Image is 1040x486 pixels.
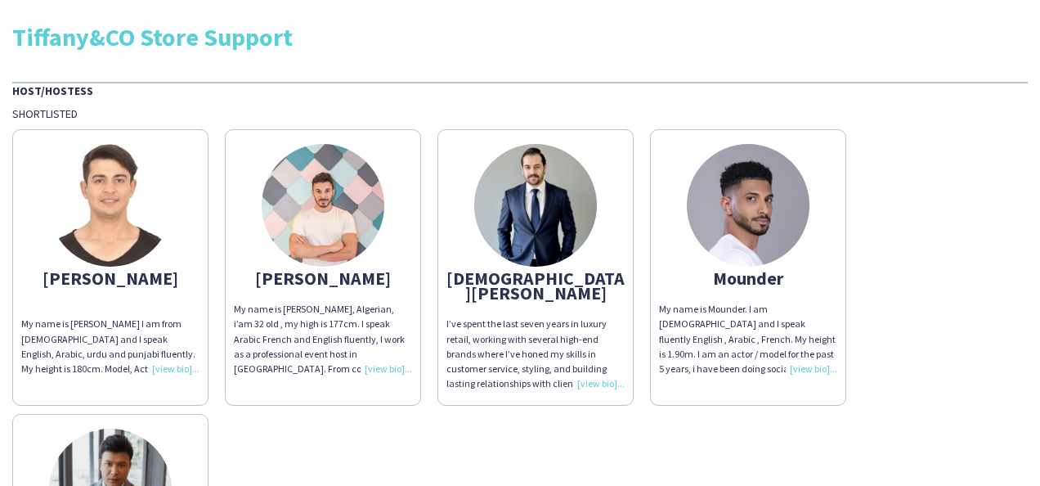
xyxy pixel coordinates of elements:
div: My name is [PERSON_NAME] I am from [DEMOGRAPHIC_DATA] and I speak English, Arabic, urdu and punja... [21,317,199,376]
img: thumb-6873b87d038c3.jpeg [474,144,597,267]
div: Tiffany&CO Store Support [12,25,1028,49]
div: [PERSON_NAME] [21,271,199,286]
div: My name is [PERSON_NAME], Algerian, i’am 32 old , my high is 177cm. I speak Arabic French and Eng... [234,302,412,376]
div: My name is Mounder. I am [DEMOGRAPHIC_DATA] and I speak fluently English , Arabic , French. My he... [659,302,837,376]
div: [PERSON_NAME] [234,271,412,286]
div: Host/Hostess [12,82,1028,98]
img: thumb-670cd90546f35.jpeg [687,144,809,267]
img: thumb-74c72526-6d13-4412-b5e2-e50dba63226a.jpg [262,144,384,267]
div: Mounder [659,271,837,286]
img: thumb-63d817c041adb.jpeg [49,144,172,267]
div: Shortlisted [12,106,1028,121]
div: [DEMOGRAPHIC_DATA][PERSON_NAME] [446,271,625,300]
div: I’ve spent the last seven years in luxury retail, working with several high-end brands where I’ve... [446,317,625,391]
